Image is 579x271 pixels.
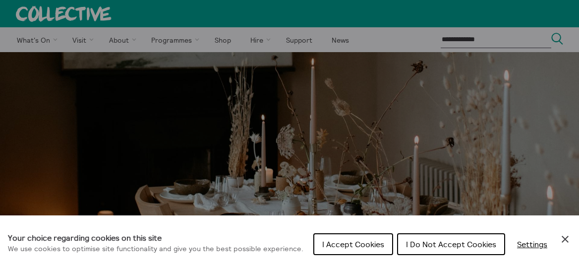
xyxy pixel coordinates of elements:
[8,232,303,244] h1: Your choice regarding cookies on this site
[397,233,505,255] button: I Do Not Accept Cookies
[8,244,303,255] p: We use cookies to optimise site functionality and give you the best possible experience.
[313,233,393,255] button: I Accept Cookies
[322,239,384,249] span: I Accept Cookies
[517,239,547,249] span: Settings
[559,233,571,245] button: Close Cookie Control
[406,239,496,249] span: I Do Not Accept Cookies
[509,234,555,254] button: Settings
